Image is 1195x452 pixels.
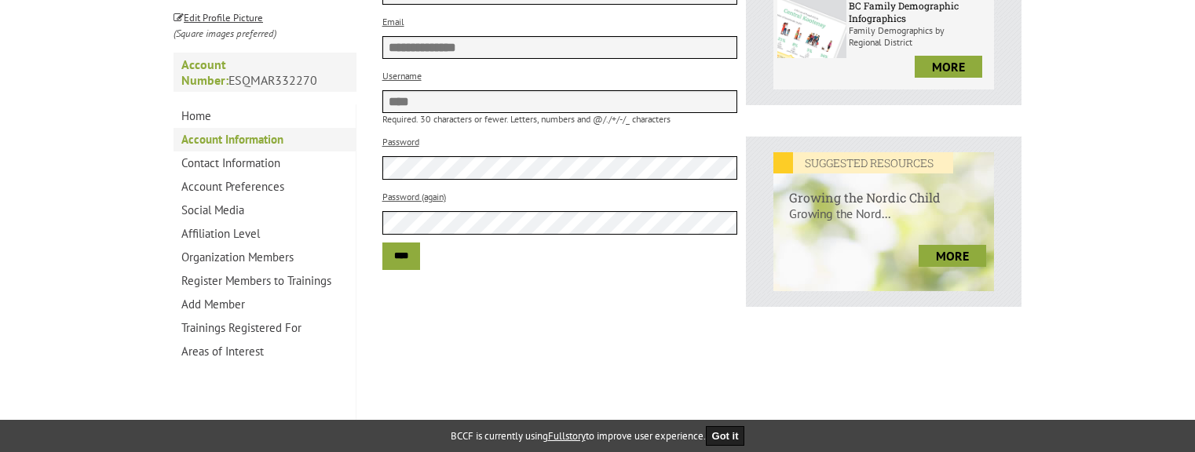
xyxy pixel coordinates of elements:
[181,56,228,88] strong: Account Number:
[174,11,263,24] small: Edit Profile Picture
[919,245,986,267] a: more
[174,246,356,269] a: Organization Members
[548,429,586,443] a: Fullstory
[174,151,356,175] a: Contact Information
[706,426,745,446] button: Got it
[382,113,738,125] p: Required. 30 characters or fewer. Letters, numbers and @/./+/-/_ characters
[382,191,446,202] label: Password (again)
[382,136,419,148] label: Password
[174,175,356,199] a: Account Preferences
[773,206,994,237] p: Growing the Nord...
[382,16,404,27] label: Email
[174,199,356,222] a: Social Media
[773,173,994,206] h6: Growing the Nordic Child
[174,340,356,363] a: Areas of Interest
[174,104,356,128] a: Home
[174,53,356,92] p: ESQMAR332270
[382,70,422,82] label: Username
[174,316,356,340] a: Trainings Registered For
[174,9,263,24] a: Edit Profile Picture
[915,56,982,78] a: more
[174,27,276,40] i: (Square images preferred)
[773,152,953,173] em: SUGGESTED RESOURCES
[174,293,356,316] a: Add Member
[174,269,356,293] a: Register Members to Trainings
[174,128,356,151] a: Account Information
[849,24,990,48] p: Family Demographics by Regional District
[174,222,356,246] a: Affiliation Level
